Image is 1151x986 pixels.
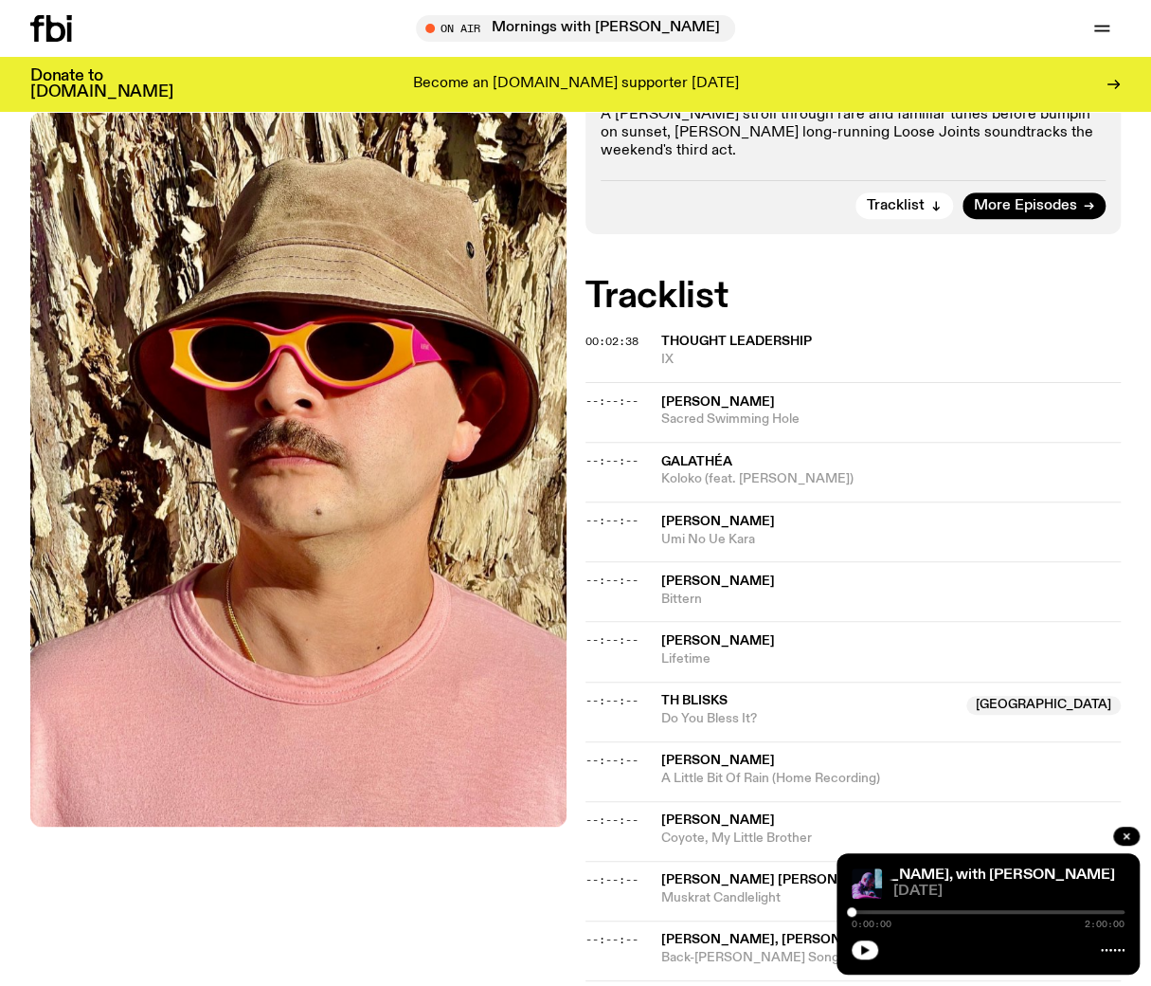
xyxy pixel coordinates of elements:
a: Sunset with [PERSON_NAME], with [PERSON_NAME] [738,867,1114,883]
span: [PERSON_NAME] [PERSON_NAME] [661,873,891,886]
span: --:--:-- [585,632,638,648]
span: [PERSON_NAME] [661,813,775,827]
span: Umi No Ue Kara [661,531,1122,549]
span: Tracklist [867,199,925,213]
span: Lifetime [661,650,1122,668]
span: [GEOGRAPHIC_DATA] [966,696,1121,715]
span: [PERSON_NAME] [661,395,775,409]
span: Coyote, My Little Brother [661,830,1122,848]
span: Thought Leadership [661,335,812,348]
span: Muskrat Candlelight [661,889,1122,907]
p: A [PERSON_NAME] stroll through rare and familiar tunes before bumpin' on sunset, [PERSON_NAME] lo... [601,106,1106,161]
span: [PERSON_NAME] [661,634,775,648]
span: Koloko (feat. [PERSON_NAME]) [661,470,1122,488]
span: --:--:-- [585,573,638,588]
span: [PERSON_NAME], [PERSON_NAME] & [PERSON_NAME] [661,933,1024,946]
span: Th Blisks [661,694,728,707]
span: --:--:-- [585,932,638,947]
span: --:--:-- [585,453,638,468]
button: On AirMornings with [PERSON_NAME] [416,15,735,42]
span: More Episodes [974,199,1077,213]
span: [PERSON_NAME] [661,515,775,528]
span: Sacred Swimming Hole [661,411,1122,429]
span: [DATE] [893,885,1124,899]
span: --:--:-- [585,872,638,887]
a: More Episodes [962,192,1106,219]
span: [PERSON_NAME] [661,754,775,767]
span: Back-[PERSON_NAME] Song [661,949,1122,967]
button: 00:02:38 [585,337,638,347]
span: Do You Bless It? [661,710,956,728]
span: IX [661,351,1122,369]
h2: Tracklist [585,280,1122,314]
button: Tracklist [855,192,953,219]
h3: Donate to [DOMAIN_NAME] [30,68,173,100]
span: 0:00:00 [852,920,891,929]
span: --:--:-- [585,693,638,708]
span: --:--:-- [585,813,638,828]
span: --:--:-- [585,513,638,528]
img: Tyson stands in front of a paperbark tree wearing orange sunglasses, a suede bucket hat and a pin... [30,112,567,827]
span: Galathéa [661,455,732,468]
span: A Little Bit Of Rain (Home Recording) [661,770,1122,788]
span: 00:02:38 [585,334,638,349]
span: 2:00:00 [1085,920,1124,929]
span: [PERSON_NAME] [661,575,775,588]
span: --:--:-- [585,753,638,768]
span: Bittern [661,591,1122,609]
span: --:--:-- [585,393,638,409]
p: Become an [DOMAIN_NAME] supporter [DATE] [413,76,739,93]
